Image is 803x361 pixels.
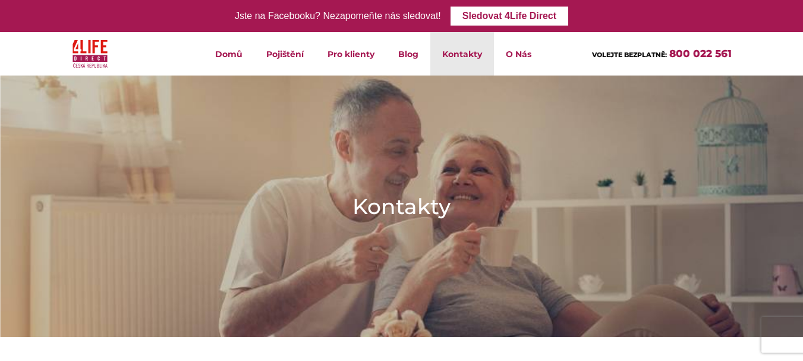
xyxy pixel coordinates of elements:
a: Kontakty [430,32,494,76]
h1: Kontakty [352,192,451,221]
a: Domů [203,32,254,76]
a: Blog [386,32,430,76]
a: Sledovat 4Life Direct [451,7,568,26]
div: Jste na Facebooku? Nezapomeňte nás sledovat! [235,8,441,25]
img: 4Life Direct Česká republika logo [73,37,108,71]
span: VOLEJTE BEZPLATNĚ: [592,51,667,59]
a: 800 022 561 [669,48,732,59]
